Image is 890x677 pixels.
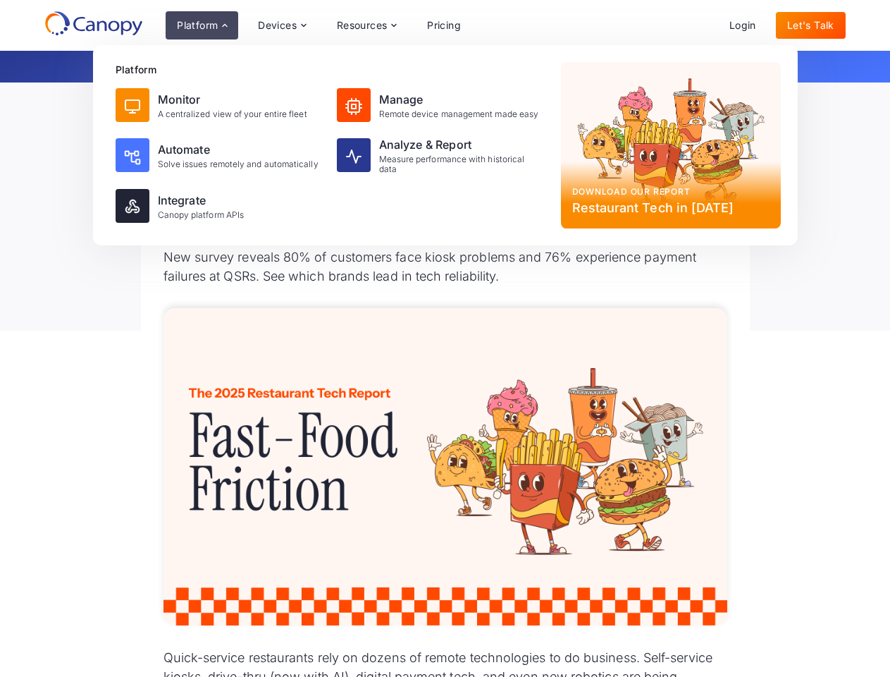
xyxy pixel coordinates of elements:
[572,198,770,217] div: Restaurant Tech in [DATE]
[331,130,550,181] a: Analyze & ReportMeasure performance with historical data
[110,183,328,228] a: IntegrateCanopy platform APIs
[379,136,544,153] div: Analyze & Report
[116,62,550,77] div: Platform
[379,154,544,175] div: Measure performance with historical data
[158,91,307,108] div: Monitor
[337,20,388,30] div: Resources
[247,11,317,39] div: Devices
[718,12,767,39] a: Login
[561,62,781,228] a: Download our reportRestaurant Tech in [DATE]
[379,109,539,119] div: Remote device management made easy
[158,210,245,220] div: Canopy platform APIs
[158,141,319,158] div: Automate
[110,130,328,181] a: AutomateSolve issues remotely and automatically
[258,20,297,30] div: Devices
[163,248,727,286] p: New survey reveals 80% of customers face kiosk problems and 76% experience payment failures at QS...
[110,83,328,128] a: MonitorA centralized view of your entire fleet
[93,45,798,245] nav: Platform
[379,91,539,108] div: Manage
[572,185,770,198] div: Download our report
[158,109,307,119] div: A centralized view of your entire fleet
[158,192,245,209] div: Integrate
[326,11,407,39] div: Resources
[776,12,846,39] a: Let's Talk
[166,11,238,39] div: Platform
[416,12,472,39] a: Pricing
[158,159,319,169] div: Solve issues remotely and automatically
[331,83,550,128] a: ManageRemote device management made easy
[177,20,218,30] div: Platform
